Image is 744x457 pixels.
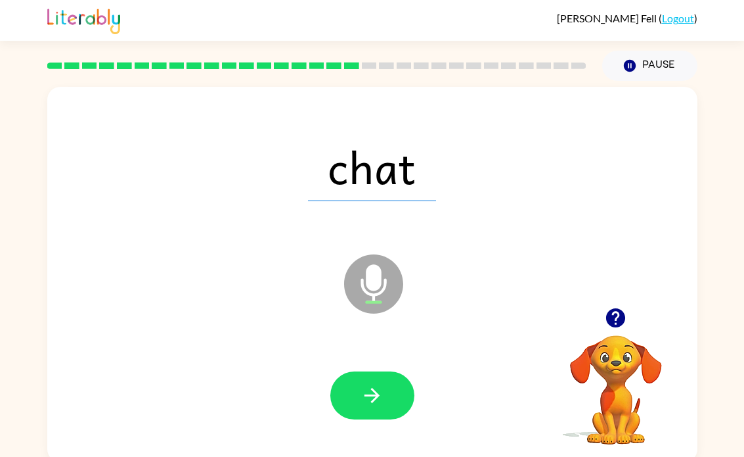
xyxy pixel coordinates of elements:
[602,51,697,81] button: Pause
[308,133,436,201] span: chat
[662,12,694,24] a: Logout
[550,315,682,446] video: Your browser must support playing .mp4 files to use Literably. Please try using another browser.
[47,5,120,34] img: Literably
[557,12,659,24] span: [PERSON_NAME] Fell
[557,12,697,24] div: ( )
